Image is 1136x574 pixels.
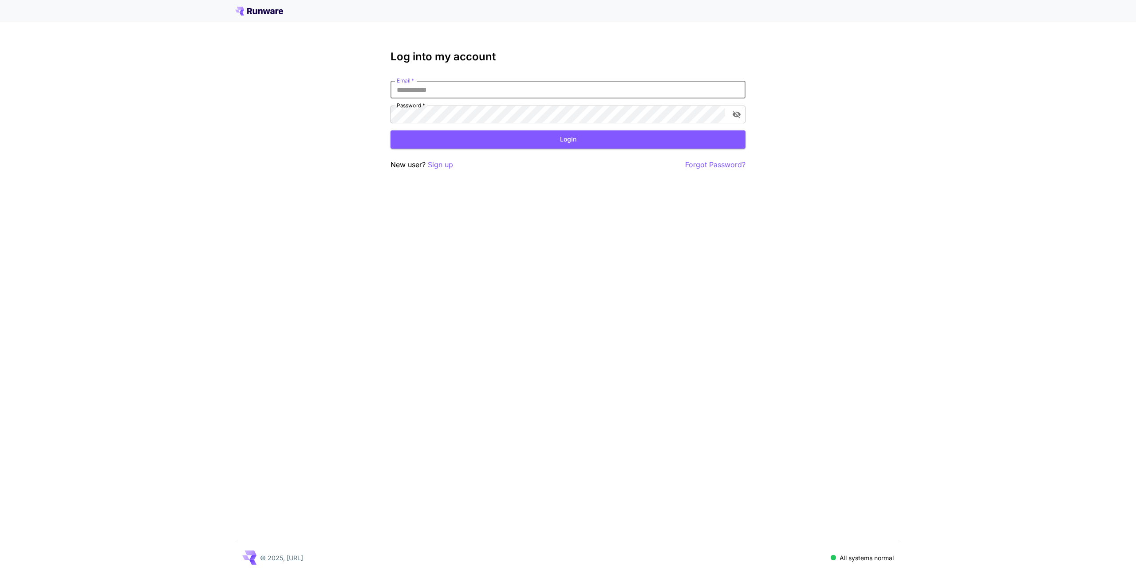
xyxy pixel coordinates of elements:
[397,102,425,109] label: Password
[729,106,745,122] button: toggle password visibility
[685,159,745,170] button: Forgot Password?
[840,553,894,562] p: All systems normal
[428,159,453,170] button: Sign up
[390,159,453,170] p: New user?
[397,77,414,84] label: Email
[390,51,745,63] h3: Log into my account
[390,130,745,149] button: Login
[260,553,303,562] p: © 2025, [URL]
